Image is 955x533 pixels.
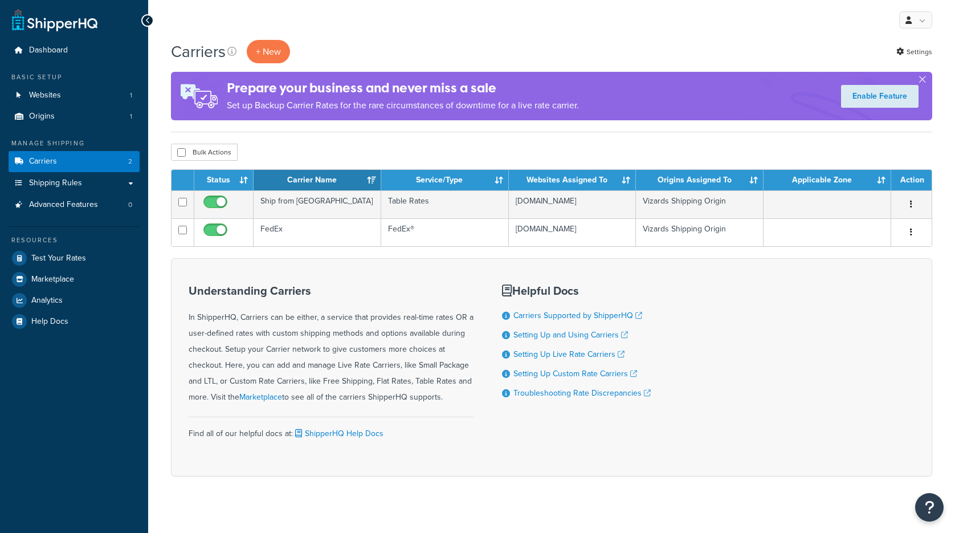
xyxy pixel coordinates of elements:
[247,40,290,63] button: + New
[189,417,474,442] div: Find all of our helpful docs at:
[189,284,474,405] div: In ShipperHQ, Carriers can be either, a service that provides real-time rates OR a user-defined r...
[239,391,282,403] a: Marketplace
[9,72,140,82] div: Basic Setup
[509,170,636,190] th: Websites Assigned To: activate to sort column ascending
[189,284,474,297] h3: Understanding Carriers
[915,493,944,522] button: Open Resource Center
[513,368,637,380] a: Setting Up Custom Rate Carriers
[381,190,509,218] td: Table Rates
[841,85,919,108] a: Enable Feature
[9,85,140,106] li: Websites
[29,157,57,166] span: Carriers
[31,296,63,306] span: Analytics
[509,190,636,218] td: [DOMAIN_NAME]
[9,194,140,215] li: Advanced Features
[9,290,140,311] a: Analytics
[502,284,651,297] h3: Helpful Docs
[9,269,140,290] a: Marketplace
[509,218,636,246] td: [DOMAIN_NAME]
[29,200,98,210] span: Advanced Features
[29,46,68,55] span: Dashboard
[9,173,140,194] a: Shipping Rules
[636,190,764,218] td: Vizards Shipping Origin
[130,91,132,100] span: 1
[9,311,140,332] a: Help Docs
[9,139,140,148] div: Manage Shipping
[31,254,86,263] span: Test Your Rates
[513,329,628,341] a: Setting Up and Using Carriers
[254,218,381,246] td: FedEx
[513,310,642,322] a: Carriers Supported by ShipperHQ
[31,275,74,284] span: Marketplace
[891,170,932,190] th: Action
[171,144,238,161] button: Bulk Actions
[9,106,140,127] a: Origins 1
[29,178,82,188] span: Shipping Rules
[293,428,383,440] a: ShipperHQ Help Docs
[9,235,140,245] div: Resources
[29,91,61,100] span: Websites
[764,170,891,190] th: Applicable Zone: activate to sort column ascending
[636,218,764,246] td: Vizards Shipping Origin
[128,157,132,166] span: 2
[12,9,97,31] a: ShipperHQ Home
[513,348,625,360] a: Setting Up Live Rate Carriers
[194,170,254,190] th: Status: activate to sort column ascending
[227,97,579,113] p: Set up Backup Carrier Rates for the rare circumstances of downtime for a live rate carrier.
[171,40,226,63] h1: Carriers
[227,79,579,97] h4: Prepare your business and never miss a sale
[9,85,140,106] a: Websites 1
[9,40,140,61] a: Dashboard
[29,112,55,121] span: Origins
[9,194,140,215] a: Advanced Features 0
[171,72,227,120] img: ad-rules-rateshop-fe6ec290ccb7230408bd80ed9643f0289d75e0ffd9eb532fc0e269fcd187b520.png
[31,317,68,327] span: Help Docs
[636,170,764,190] th: Origins Assigned To: activate to sort column ascending
[9,151,140,172] a: Carriers 2
[254,170,381,190] th: Carrier Name: activate to sort column ascending
[130,112,132,121] span: 1
[896,44,932,60] a: Settings
[254,190,381,218] td: Ship from [GEOGRAPHIC_DATA]
[9,151,140,172] li: Carriers
[381,170,509,190] th: Service/Type: activate to sort column ascending
[128,200,132,210] span: 0
[9,248,140,268] a: Test Your Rates
[513,387,651,399] a: Troubleshooting Rate Discrepancies
[381,218,509,246] td: FedEx®
[9,106,140,127] li: Origins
